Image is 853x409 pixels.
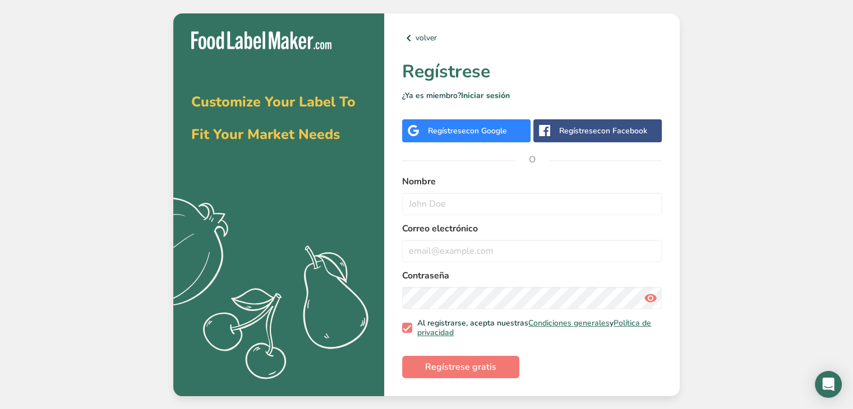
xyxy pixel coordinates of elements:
p: ¿Ya es miembro? [402,90,662,101]
img: Food Label Maker [191,31,331,50]
span: con Facebook [597,126,647,136]
span: con Google [466,126,507,136]
a: volver [402,31,662,45]
span: Customize Your Label To Fit Your Market Needs [191,92,356,144]
span: O [515,143,549,176]
span: Al registrarse, acepta nuestras y [412,318,658,338]
button: Regístrese gratis [402,356,519,378]
a: Política de privacidad [417,318,651,338]
label: Nombre [402,175,662,188]
div: Regístrese [428,125,507,137]
label: Contraseña [402,269,662,282]
div: Open Intercom Messenger [815,371,842,398]
h1: Regístrese [402,58,662,85]
a: Iniciar sesión [461,90,510,101]
input: John Doe [402,193,662,215]
input: email@example.com [402,240,662,262]
span: Regístrese gratis [425,360,496,374]
div: Regístrese [559,125,647,137]
a: Condiciones generales [528,318,610,328]
label: Correo electrónico [402,222,662,235]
